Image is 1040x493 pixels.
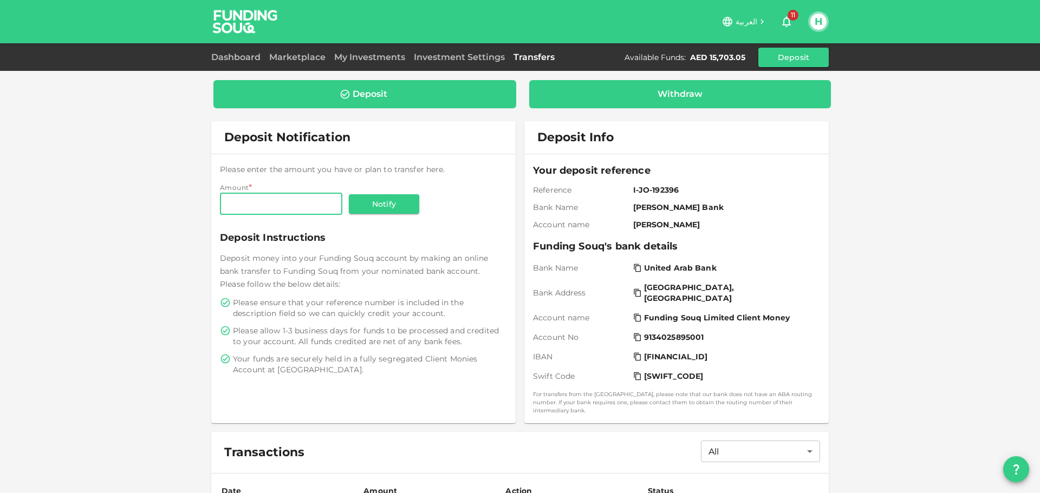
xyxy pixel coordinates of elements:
[224,445,304,460] span: Transactions
[533,312,629,323] span: Account name
[349,194,419,214] button: Notify
[509,52,559,62] a: Transfers
[633,185,816,195] span: I-JO-192396
[758,48,829,67] button: Deposit
[265,52,330,62] a: Marketplace
[644,262,717,273] span: United Arab Bank
[776,11,797,32] button: 11
[220,253,488,289] span: Deposit money into your Funding Souq account by making an online bank transfer to Funding Souq fr...
[533,332,629,343] span: Account No
[233,297,505,319] span: Please ensure that your reference number is included in the description field so we can quickly c...
[330,52,409,62] a: My Investments
[213,80,516,108] a: Deposit
[533,371,629,382] span: Swift Code
[533,239,820,254] span: Funding Souq's bank details
[409,52,509,62] a: Investment Settings
[736,17,757,27] span: العربية
[533,351,629,362] span: IBAN
[233,353,505,375] span: Your funds are securely held in a fully segregated Client Monies Account at [GEOGRAPHIC_DATA].
[701,441,820,462] div: All
[644,332,704,343] span: 9134025895001
[537,130,614,145] span: Deposit Info
[220,183,249,192] span: Amount
[533,287,629,298] span: Bank Address
[810,14,827,30] button: H
[644,351,708,362] span: [FINANCIAL_ID]
[533,185,629,195] span: Reference
[690,52,745,63] div: AED 15,703.05
[211,52,265,62] a: Dashboard
[644,312,790,323] span: Funding Souq Limited Client Money
[625,52,686,63] div: Available Funds :
[533,202,629,213] span: Bank Name
[220,230,507,245] span: Deposit Instructions
[644,282,814,304] span: [GEOGRAPHIC_DATA], [GEOGRAPHIC_DATA]
[1003,456,1029,482] button: question
[533,262,629,273] span: Bank Name
[788,10,798,21] span: 11
[353,89,387,100] div: Deposit
[224,130,350,144] span: Deposit Notification
[529,80,831,108] a: Withdraw
[220,165,445,174] span: Please enter the amount you have or plan to transfer here.
[633,202,816,213] span: [PERSON_NAME] Bank
[533,163,820,178] span: Your deposit reference
[233,325,505,347] span: Please allow 1-3 business days for funds to be processed and credited to your account. All funds ...
[644,371,704,382] span: [SWIFT_CODE]
[633,219,816,230] span: [PERSON_NAME]
[658,89,703,100] div: Withdraw
[220,193,342,215] input: amount
[533,219,629,230] span: Account name
[533,390,820,415] small: For transfers from the [GEOGRAPHIC_DATA], please note that our bank does not have an ABA routing ...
